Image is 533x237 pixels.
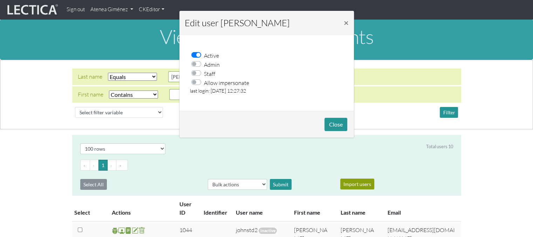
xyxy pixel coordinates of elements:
[190,87,343,95] p: last login: [DATE] 12:27:32
[204,51,219,60] label: Active
[204,69,215,78] label: Staff
[324,118,347,131] button: Close
[338,13,354,33] button: Close
[344,17,349,28] span: ×
[185,16,290,29] h5: Edit user [PERSON_NAME]
[204,60,220,69] label: Admin
[204,78,249,87] label: Allow impersonate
